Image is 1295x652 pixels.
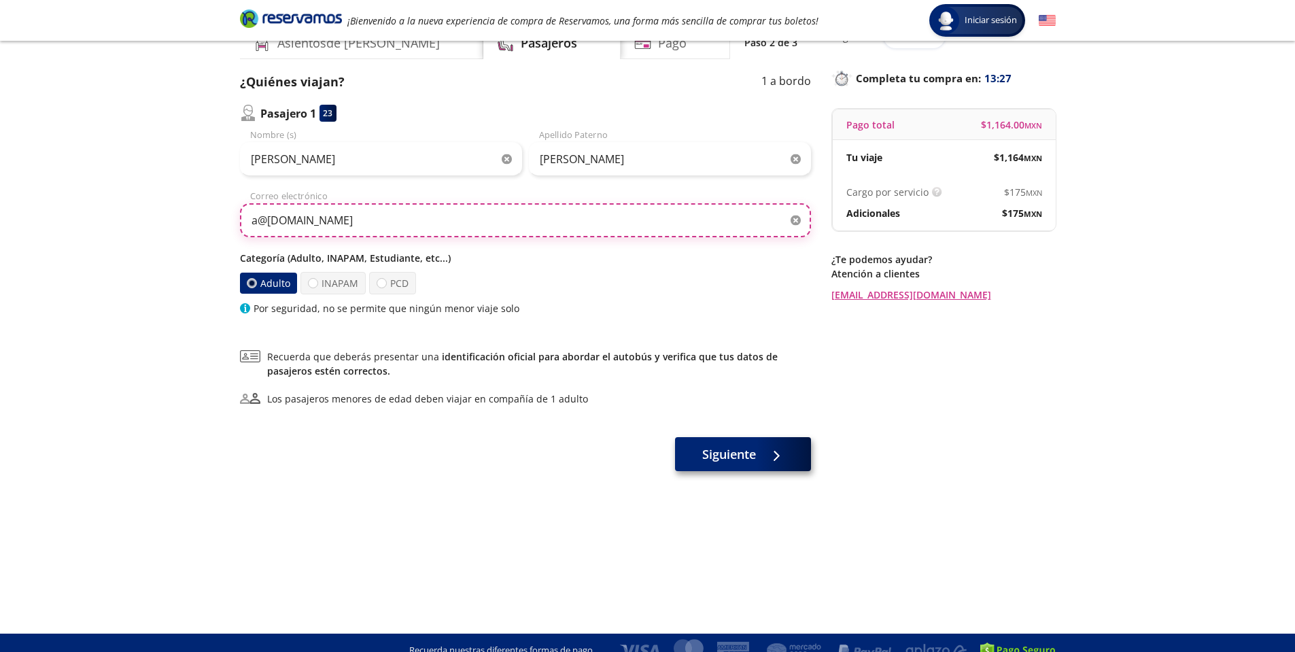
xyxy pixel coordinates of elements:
span: $ 1,164 [994,150,1042,165]
div: Los pasajeros menores de edad deben viajar en compañía de 1 adulto [267,392,588,406]
input: Correo electrónico [240,203,811,237]
span: $ 175 [1004,185,1042,199]
label: INAPAM [300,272,366,294]
span: Recuerda que deberás presentar una [267,349,811,378]
div: 23 [320,105,336,122]
p: 1 a bordo [761,73,811,91]
p: Paso 2 de 3 [744,35,797,50]
p: Completa tu compra en : [831,69,1056,88]
h4: Pasajeros [521,34,577,52]
p: Atención a clientes [831,267,1056,281]
iframe: Messagebird Livechat Widget [1216,573,1281,638]
span: $ 1,164.00 [981,118,1042,132]
p: Por seguridad, no se permite que ningún menor viaje solo [254,301,519,315]
small: MXN [1026,188,1042,198]
input: Apellido Paterno [529,142,811,176]
small: MXN [1024,209,1042,219]
h4: Pago [658,34,687,52]
span: Iniciar sesión [959,14,1022,27]
p: Cargo por servicio [846,185,929,199]
p: ¿Te podemos ayudar? [831,252,1056,267]
span: $ 175 [1002,206,1042,220]
a: identificación oficial para abordar el autobús y verifica que tus datos de pasajeros estén correc... [267,350,778,377]
i: Brand Logo [240,8,342,29]
label: PCD [369,272,416,294]
span: Siguiente [702,445,756,464]
p: Pasajero 1 [260,105,316,122]
p: Tu viaje [846,150,882,165]
input: Nombre (s) [240,142,522,176]
p: ¿Quiénes viajan? [240,73,345,91]
p: Adicionales [846,206,900,220]
a: Brand Logo [240,8,342,33]
h4: Asientos de [PERSON_NAME] [277,34,440,52]
label: Adulto [239,273,296,294]
small: MXN [1024,153,1042,163]
button: English [1039,12,1056,29]
small: MXN [1024,120,1042,131]
button: Siguiente [675,437,811,471]
p: Pago total [846,118,895,132]
a: [EMAIL_ADDRESS][DOMAIN_NAME] [831,288,1056,302]
span: 13:27 [984,71,1012,86]
p: Categoría (Adulto, INAPAM, Estudiante, etc...) [240,251,811,265]
em: ¡Bienvenido a la nueva experiencia de compra de Reservamos, una forma más sencilla de comprar tus... [347,14,818,27]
